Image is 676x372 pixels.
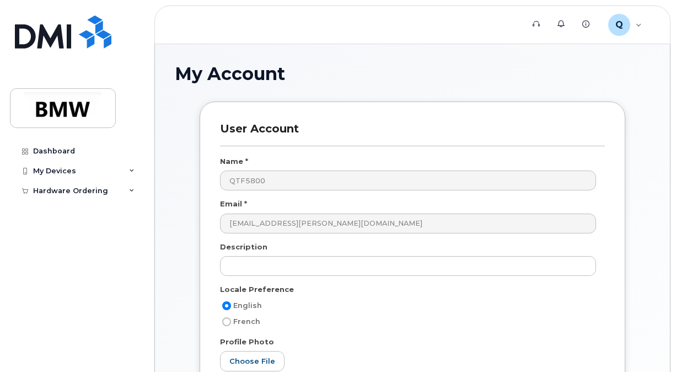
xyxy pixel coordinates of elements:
label: Choose File [220,351,285,371]
input: French [222,317,231,326]
h1: My Account [175,64,650,83]
span: French [233,317,260,326]
label: Description [220,242,267,252]
label: Profile Photo [220,337,274,347]
input: English [222,301,231,310]
label: Locale Preference [220,284,294,295]
span: English [233,301,262,310]
h3: User Account [220,122,605,146]
label: Email * [220,199,247,209]
label: Name * [220,156,248,167]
